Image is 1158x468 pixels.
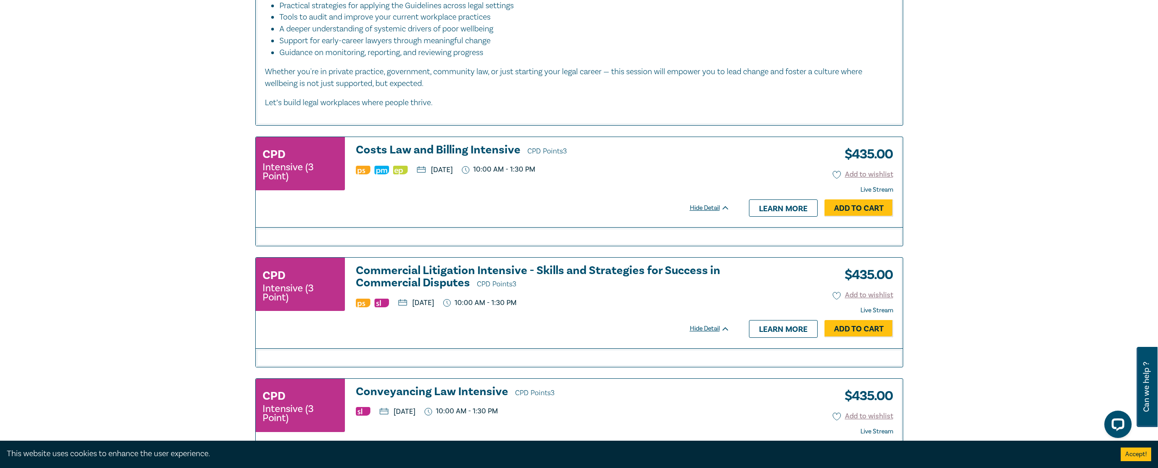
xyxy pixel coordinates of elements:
[398,299,434,306] p: [DATE]
[527,147,567,156] span: CPD Points 3
[477,280,516,289] span: CPD Points 3
[824,320,893,337] a: Add to Cart
[462,165,536,174] p: 10:00 AM - 1:30 PM
[374,299,389,307] img: Substantive Law
[1121,448,1151,461] button: Accept cookies
[690,203,740,213] div: Hide Detail
[443,299,517,307] p: 10:00 AM - 1:30 PM
[356,386,730,399] a: Conveyancing Law Intensive CPD Points3
[417,166,453,173] p: [DATE]
[833,290,893,300] button: Add to wishlist
[263,267,285,284] h3: CPD
[425,407,498,416] p: 10:00 AM - 1:30 PM
[838,265,893,285] h3: $ 435.00
[279,47,894,59] li: Guidance on monitoring, reporting, and reviewing progress
[356,144,730,158] a: Costs Law and Billing Intensive CPD Points3
[279,11,885,23] li: Tools to audit and improve your current workplace practices
[379,408,415,415] p: [DATE]
[279,35,885,47] li: Support for early-career lawyers through meaningful change
[356,265,730,290] h3: Commercial Litigation Intensive - Skills and Strategies for Success in Commercial Disputes
[824,199,893,217] a: Add to Cart
[279,23,885,35] li: A deeper understanding of systemic drivers of poor wellbeing
[263,146,285,163] h3: CPD
[838,144,893,165] h3: $ 435.00
[749,320,818,337] a: Learn more
[690,324,740,333] div: Hide Detail
[833,169,893,180] button: Add to wishlist
[263,404,338,422] small: Intensive (3 Point)
[356,265,730,290] a: Commercial Litigation Intensive - Skills and Strategies for Success in Commercial Disputes CPD Po...
[356,166,370,174] img: Professional Skills
[7,448,1107,460] div: This website uses cookies to enhance the user experience.
[356,144,730,158] h3: Costs Law and Billing Intensive
[749,199,818,217] a: Learn more
[833,411,893,422] button: Add to wishlist
[265,97,894,109] p: Let’s build legal workplaces where people thrive.
[860,306,893,315] strong: Live Stream
[263,388,285,404] h3: CPD
[1097,407,1135,445] iframe: LiveChat chat widget
[356,386,730,399] h3: Conveyancing Law Intensive
[860,186,893,194] strong: Live Stream
[515,388,555,397] span: CPD Points 3
[356,299,370,307] img: Professional Skills
[356,407,370,416] img: Substantive Law
[838,386,893,407] h3: $ 435.00
[374,166,389,174] img: Practice Management & Business Skills
[263,163,338,181] small: Intensive (3 Point)
[1142,352,1151,422] span: Can we help ?
[263,284,338,302] small: Intensive (3 Point)
[265,66,894,90] p: Whether you're in private practice, government, community law, or just starting your legal career...
[393,166,408,174] img: Ethics & Professional Responsibility
[860,427,893,436] strong: Live Stream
